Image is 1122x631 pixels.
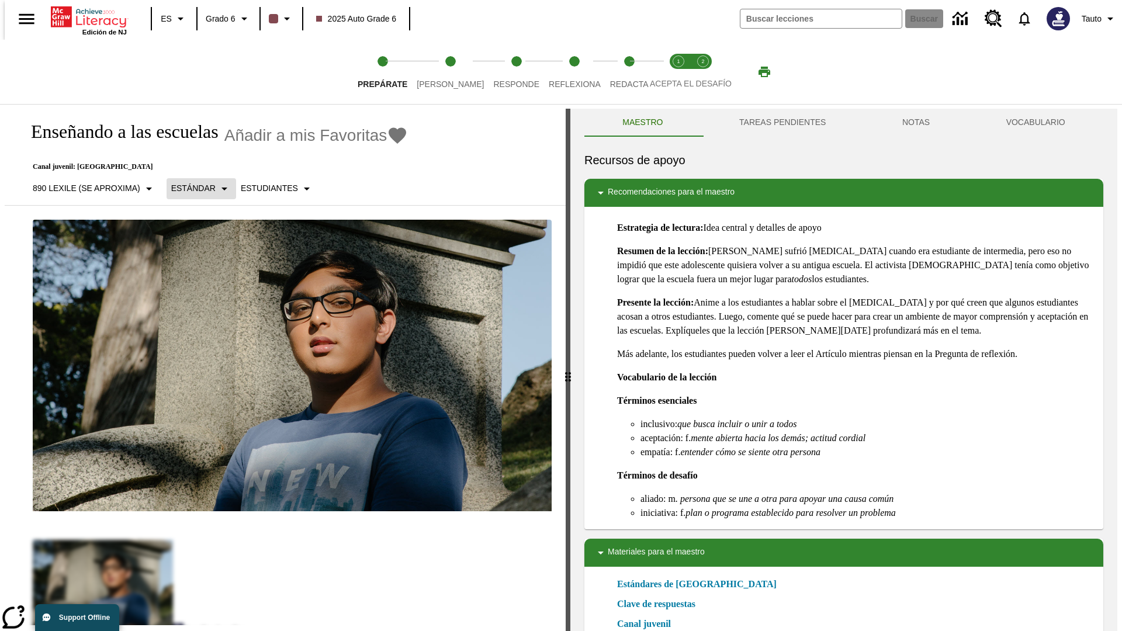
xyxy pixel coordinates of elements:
[19,121,219,143] h1: Enseñando a las escuelas
[662,40,695,104] button: Acepta el desafío lee step 1 of 2
[617,296,1094,338] p: Anime a los estudiantes a hablar sobre el [MEDICAL_DATA] y por qué creen que algunos estudiantes ...
[224,126,387,145] span: Añadir a mis Favoritas
[701,109,864,137] button: TAREAS PENDIENTES
[610,79,649,89] span: Redacta
[224,125,408,145] button: Añadir a mis Favoritas - Enseñando a las escuelas
[417,79,484,89] span: [PERSON_NAME]
[617,221,1094,235] p: Idea central y detalles de apoyo
[167,178,236,199] button: Tipo de apoyo, Estándar
[171,182,216,195] p: Estándar
[617,246,708,256] strong: Resumen de la lección:
[640,431,1094,445] li: aceptación: f.
[9,2,44,36] button: Abrir el menú lateral
[640,417,1094,431] li: inclusivo:
[161,13,172,25] span: ES
[493,79,539,89] span: Responde
[358,79,407,89] span: Prepárate
[617,617,671,631] a: Canal juvenil, Se abrirá en una nueva ventana o pestaña
[640,445,1094,459] li: empatía: f.
[570,109,1117,631] div: activity
[549,79,601,89] span: Reflexiona
[686,40,720,104] button: Acepta el desafío contesta step 2 of 2
[1082,13,1102,25] span: Tauto
[82,29,127,36] span: Edición de NJ
[676,494,894,504] em: . persona que se une a otra para apoyar una causa común
[33,182,140,195] p: 890 Lexile (Se aproxima)
[746,61,783,82] button: Imprimir
[946,3,978,35] a: Centro de información
[680,447,713,457] em: entender
[1047,7,1070,30] img: Avatar
[691,433,713,443] em: mente
[650,79,732,88] span: ACEPTA EL DESAFÍO
[640,506,1094,520] li: iniciativa: f.
[601,40,658,104] button: Redacta step 5 of 5
[1077,8,1122,29] button: Perfil/Configuración
[33,220,552,512] img: un adolescente sentado cerca de una gran lápida de cementerio.
[584,539,1103,567] div: Materiales para el maestro
[617,347,1094,361] p: Más adelante, los estudiantes pueden volver a leer el Artículo mientras piensan en la Pregunta de...
[617,223,704,233] strong: Estrategia de lectura:
[617,597,695,611] a: Clave de respuestas, Se abrirá en una nueva ventana o pestaña
[348,40,417,104] button: Prepárate step 1 of 5
[1009,4,1040,34] a: Notificaciones
[264,8,299,29] button: El color de la clase es café oscuro. Cambiar el color de la clase.
[608,186,735,200] p: Recomendaciones para el maestro
[51,4,127,36] div: Portada
[608,546,705,560] p: Materiales para el maestro
[617,297,694,307] strong: Presente la lección:
[206,13,236,25] span: Grado 6
[640,492,1094,506] li: aliado: m
[28,178,161,199] button: Seleccione Lexile, 890 Lexile (Se aproxima)
[968,109,1103,137] button: VOCABULARIO
[236,178,318,199] button: Seleccionar estudiante
[155,8,193,29] button: Lenguaje: ES, Selecciona un idioma
[407,40,493,104] button: Lee step 2 of 5
[59,613,110,622] span: Support Offline
[792,274,812,284] em: todos
[584,151,1103,169] h6: Recursos de apoyo
[864,109,968,137] button: NOTAS
[19,162,408,171] p: Canal juvenil: [GEOGRAPHIC_DATA]
[617,244,1094,286] p: [PERSON_NAME] sufrió [MEDICAL_DATA] cuando era estudiante de intermedia, pero eso no impidió que ...
[715,447,820,457] em: cómo se siente otra persona
[617,372,717,382] strong: Vocabulario de la lección
[201,8,256,29] button: Grado: Grado 6, Elige un grado
[701,58,704,64] text: 2
[539,40,610,104] button: Reflexiona step 4 of 5
[566,109,570,631] div: Pulsa la tecla de intro o la barra espaciadora y luego presiona las flechas de derecha e izquierd...
[715,433,865,443] em: abierta hacia los demás; actitud cordial
[617,396,697,405] strong: Términos esenciales
[718,419,797,429] em: incluir o unir a todos
[484,40,549,104] button: Responde step 3 of 5
[5,109,566,625] div: reading
[617,470,698,480] strong: Términos de desafío
[740,9,902,28] input: Buscar campo
[617,577,784,591] a: Estándares de [GEOGRAPHIC_DATA]
[1040,4,1077,34] button: Escoja un nuevo avatar
[677,419,715,429] em: que busca
[685,508,896,518] em: plan o programa establecido para resolver un problema
[978,3,1009,34] a: Centro de recursos, Se abrirá en una pestaña nueva.
[584,179,1103,207] div: Recomendaciones para el maestro
[677,58,680,64] text: 1
[241,182,298,195] p: Estudiantes
[584,109,701,137] button: Maestro
[35,604,119,631] button: Support Offline
[584,109,1103,137] div: Instructional Panel Tabs
[316,13,397,25] span: 2025 Auto Grade 6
